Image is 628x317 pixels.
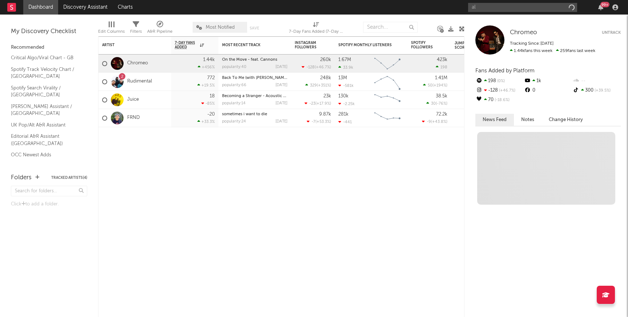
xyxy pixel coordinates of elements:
[475,76,524,86] div: 198
[428,84,432,88] span: 50
[600,2,609,7] div: 99 +
[475,86,524,95] div: -128
[432,120,446,124] span: +43.8 %
[147,18,173,39] div: A&R Pipeline
[338,120,352,124] div: -441
[510,41,553,46] span: Tracking Since: [DATE]
[510,29,537,36] a: Chromeo
[320,76,331,80] div: 248k
[11,27,87,36] div: My Discovery Checklist
[206,25,235,30] span: Most Notified
[436,112,447,117] div: 72.2k
[338,57,351,62] div: 1.67M
[127,115,140,121] a: FRND
[222,94,287,98] div: Becoming a Stranger - Acoustic Version
[11,54,80,62] a: Critical Algo/Viral Chart - GB
[475,68,535,73] span: Fans Added by Platform
[510,49,552,53] span: 1.44k fans this week
[498,89,515,93] span: +46.7 %
[455,59,484,68] div: 35.5
[338,94,349,99] div: 130k
[524,86,572,95] div: 0
[371,109,404,127] svg: Chart title
[11,103,80,117] a: [PERSON_NAME] Assistant / [GEOGRAPHIC_DATA]
[222,65,246,69] div: popularity: 40
[98,27,125,36] div: Edit Columns
[371,91,404,109] svg: Chart title
[11,200,87,209] div: Click to add a folder.
[289,27,343,36] div: 7-Day Fans Added (7-Day Fans Added)
[222,112,267,116] a: sometimes i want to die
[275,65,287,69] div: [DATE]
[222,120,246,124] div: popularity: 24
[475,95,524,105] div: 70
[437,102,446,106] span: -76 %
[222,101,246,105] div: popularity: 14
[427,120,431,124] span: -9
[222,76,287,80] div: Back To Me (with Jess Glynne)
[305,83,331,88] div: ( )
[201,101,215,106] div: -85 %
[435,76,447,80] div: 1.41M
[475,114,514,126] button: News Feed
[422,119,447,124] div: ( )
[316,65,330,69] span: +46.7 %
[455,77,484,86] div: 20.0
[127,97,139,103] a: Juice
[11,65,80,80] a: Spotify Track Velocity Chart / [GEOGRAPHIC_DATA]
[11,173,32,182] div: Folders
[363,22,418,33] input: Search...
[197,119,215,124] div: +33.3 %
[11,132,80,147] a: Editorial A&R Assistant ([GEOGRAPHIC_DATA])
[289,18,343,39] div: 7-Day Fans Added (7-Day Fans Added)
[411,41,436,49] div: Spotify Followers
[426,101,447,106] div: ( )
[317,102,330,106] span: +17.9 %
[222,43,277,47] div: Most Recent Track
[127,60,148,67] a: Chromeo
[295,41,320,49] div: Instagram Followers
[317,120,330,124] span: +53.3 %
[275,83,287,87] div: [DATE]
[455,114,484,123] div: 23.2
[11,151,80,159] a: OCC Newest Adds
[102,43,157,47] div: Artist
[11,84,80,99] a: Spotify Search Virality / [GEOGRAPHIC_DATA]
[524,76,572,86] div: 1k
[338,76,347,80] div: 13M
[338,101,355,106] div: -2.25k
[542,114,590,126] button: Change History
[338,112,349,117] div: 281k
[210,94,215,99] div: 18
[11,186,87,196] input: Search for folders...
[311,120,315,124] span: -7
[468,3,577,12] input: Search for artists
[275,120,287,124] div: [DATE]
[98,18,125,39] div: Edit Columns
[323,94,331,99] div: 23k
[434,84,446,88] span: +194 %
[207,76,215,80] div: 772
[222,83,246,87] div: popularity: 66
[338,83,354,88] div: -581k
[593,89,611,93] span: +39.5 %
[310,84,317,88] span: 329
[130,27,142,36] div: Filters
[222,112,287,116] div: sometimes i want to die
[302,65,331,69] div: ( )
[510,49,595,53] span: 259 fans last week
[203,57,215,62] div: 1.44k
[222,58,287,62] div: On the Move - feat. Cannons
[275,101,287,105] div: [DATE]
[602,29,621,36] button: Untrack
[11,121,80,129] a: UK Pop/Alt A&R Assistant
[572,76,621,86] div: --
[319,112,331,117] div: 9.87k
[496,79,505,83] span: 0 %
[436,94,447,99] div: 38.5k
[309,102,315,106] span: -23
[305,101,331,106] div: ( )
[175,41,198,49] span: 7-Day Fans Added
[437,57,447,62] div: 423k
